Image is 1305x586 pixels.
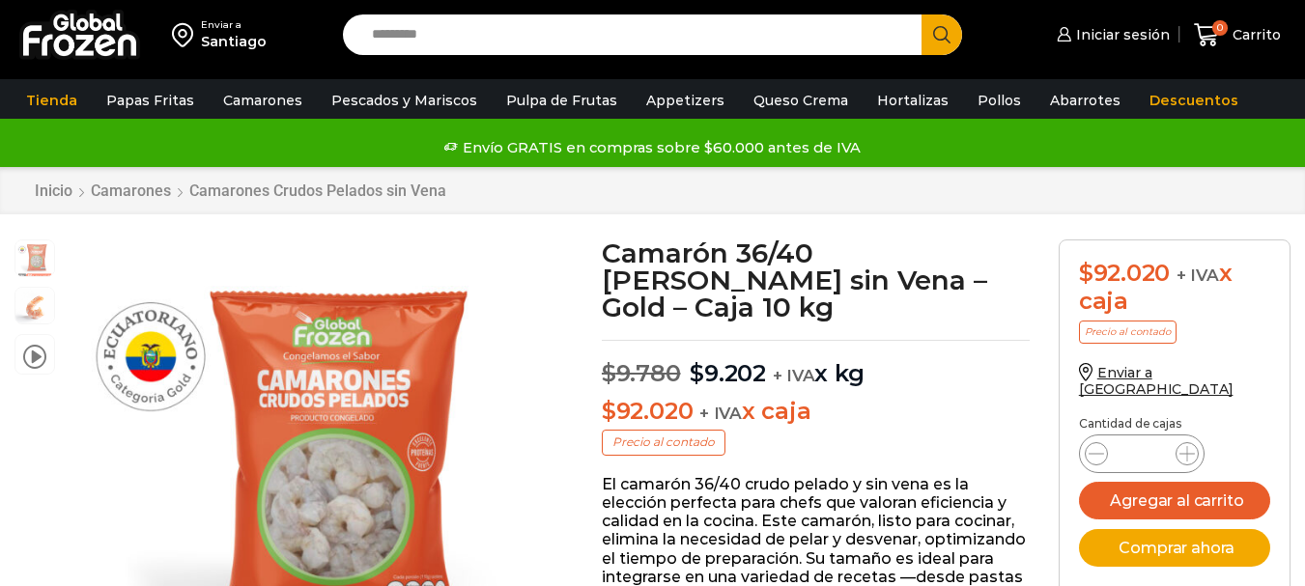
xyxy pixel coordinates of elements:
span: PM04004041 [15,240,54,279]
p: x kg [602,340,1030,388]
span: Carrito [1228,25,1281,44]
span: $ [1079,259,1093,287]
a: Pollos [968,82,1031,119]
h1: Camarón 36/40 [PERSON_NAME] sin Vena – Gold – Caja 10 kg [602,239,1030,321]
input: Product quantity [1123,440,1160,467]
span: camaron-sin-cascara [15,288,54,326]
button: Agregar al carrito [1079,482,1270,519]
button: Comprar ahora [1079,529,1270,567]
a: Pulpa de Frutas [496,82,627,119]
button: Search button [922,14,962,55]
p: Precio al contado [602,430,725,455]
span: $ [602,359,616,387]
p: Cantidad de cajas [1079,417,1270,431]
a: Iniciar sesión [1052,15,1170,54]
span: + IVA [773,366,815,385]
img: address-field-icon.svg [172,18,201,51]
a: Queso Crema [744,82,858,119]
p: x caja [602,398,1030,426]
a: Camarones [213,82,312,119]
div: x caja [1079,260,1270,316]
span: + IVA [1177,265,1219,285]
span: 0 [1212,20,1228,36]
a: Descuentos [1140,82,1248,119]
bdi: 9.780 [602,359,681,387]
span: Iniciar sesión [1071,25,1170,44]
p: Precio al contado [1079,321,1177,344]
span: + IVA [699,404,742,423]
a: Camarones Crudos Pelados sin Vena [188,181,447,200]
a: Abarrotes [1040,82,1130,119]
a: Enviar a [GEOGRAPHIC_DATA] [1079,364,1234,398]
span: $ [690,359,704,387]
a: Pescados y Mariscos [322,82,487,119]
bdi: 9.202 [690,359,766,387]
div: Santiago [201,32,267,51]
a: Appetizers [637,82,734,119]
bdi: 92.020 [602,397,693,425]
bdi: 92.020 [1079,259,1170,287]
a: 0 Carrito [1189,13,1286,58]
a: Hortalizas [867,82,958,119]
span: $ [602,397,616,425]
a: Inicio [34,181,73,200]
a: Papas Fritas [97,82,204,119]
div: Enviar a [201,18,267,32]
a: Tienda [16,82,87,119]
nav: Breadcrumb [34,181,447,200]
a: Camarones [90,181,172,200]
